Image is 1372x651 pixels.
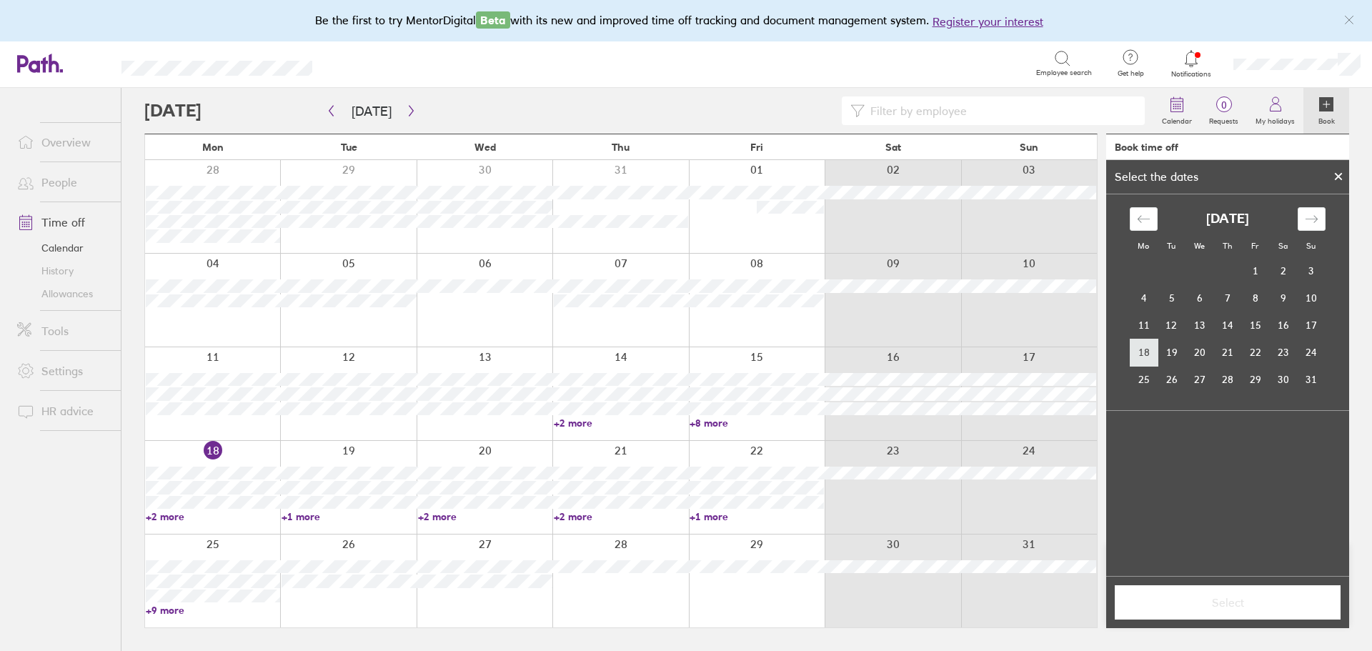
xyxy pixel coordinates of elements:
[1213,312,1241,339] td: Thursday, August 14, 2025
[1115,585,1341,620] button: Select
[1269,284,1297,312] td: Saturday, August 9, 2025
[1310,113,1343,126] label: Book
[476,11,510,29] span: Beta
[1200,99,1247,111] span: 0
[885,141,901,153] span: Sat
[1213,284,1241,312] td: Thursday, August 7, 2025
[1130,339,1158,366] td: Monday, August 18, 2025
[6,317,121,345] a: Tools
[554,417,688,429] a: +2 more
[202,141,224,153] span: Mon
[1194,241,1205,251] small: We
[1114,194,1341,410] div: Calendar
[1251,241,1258,251] small: Fr
[1153,88,1200,134] a: Calendar
[1138,241,1149,251] small: Mo
[1168,49,1215,79] a: Notifications
[690,417,824,429] a: +8 more
[282,510,416,523] a: +1 more
[341,141,357,153] span: Tue
[1125,596,1331,609] span: Select
[1130,207,1158,231] div: Move backward to switch to the previous month.
[1297,366,1325,393] td: Sunday, August 31, 2025
[1158,366,1185,393] td: Tuesday, August 26, 2025
[1158,339,1185,366] td: Tuesday, August 19, 2025
[6,357,121,385] a: Settings
[612,141,630,153] span: Thu
[1115,141,1178,153] div: Book time off
[1213,366,1241,393] td: Thursday, August 28, 2025
[1108,69,1154,78] span: Get help
[474,141,496,153] span: Wed
[1278,241,1288,251] small: Sa
[1247,88,1303,134] a: My holidays
[1130,312,1158,339] td: Monday, August 11, 2025
[1200,113,1247,126] label: Requests
[933,13,1043,30] button: Register your interest
[1167,241,1175,251] small: Tu
[1106,170,1207,183] div: Select the dates
[1168,70,1215,79] span: Notifications
[146,510,280,523] a: +2 more
[1269,312,1297,339] td: Saturday, August 16, 2025
[1297,257,1325,284] td: Sunday, August 3, 2025
[6,128,121,156] a: Overview
[1158,284,1185,312] td: Tuesday, August 5, 2025
[1303,88,1349,134] a: Book
[351,56,387,69] div: Search
[1185,366,1213,393] td: Wednesday, August 27, 2025
[6,259,121,282] a: History
[146,604,280,617] a: +9 more
[1241,284,1269,312] td: Friday, August 8, 2025
[1130,366,1158,393] td: Monday, August 25, 2025
[315,11,1058,30] div: Be the first to try MentorDigital with its new and improved time off tracking and document manage...
[865,97,1136,124] input: Filter by employee
[690,510,824,523] a: +1 more
[340,99,403,123] button: [DATE]
[1223,241,1232,251] small: Th
[6,208,121,237] a: Time off
[1297,339,1325,366] td: Sunday, August 24, 2025
[1200,88,1247,134] a: 0Requests
[1241,339,1269,366] td: Friday, August 22, 2025
[1158,312,1185,339] td: Tuesday, August 12, 2025
[6,168,121,197] a: People
[1130,284,1158,312] td: Monday, August 4, 2025
[1153,113,1200,126] label: Calendar
[1298,207,1326,231] div: Move forward to switch to the next month.
[1297,312,1325,339] td: Sunday, August 17, 2025
[6,282,121,305] a: Allowances
[6,237,121,259] a: Calendar
[1206,212,1249,227] strong: [DATE]
[1241,257,1269,284] td: Friday, August 1, 2025
[1185,312,1213,339] td: Wednesday, August 13, 2025
[1036,69,1092,77] span: Employee search
[418,510,552,523] a: +2 more
[750,141,763,153] span: Fri
[554,510,688,523] a: +2 more
[1297,284,1325,312] td: Sunday, August 10, 2025
[1269,339,1297,366] td: Saturday, August 23, 2025
[1306,241,1316,251] small: Su
[1185,284,1213,312] td: Wednesday, August 6, 2025
[1241,366,1269,393] td: Friday, August 29, 2025
[1185,339,1213,366] td: Wednesday, August 20, 2025
[1247,113,1303,126] label: My holidays
[1213,339,1241,366] td: Thursday, August 21, 2025
[1269,366,1297,393] td: Saturday, August 30, 2025
[6,397,121,425] a: HR advice
[1269,257,1297,284] td: Saturday, August 2, 2025
[1241,312,1269,339] td: Friday, August 15, 2025
[1020,141,1038,153] span: Sun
